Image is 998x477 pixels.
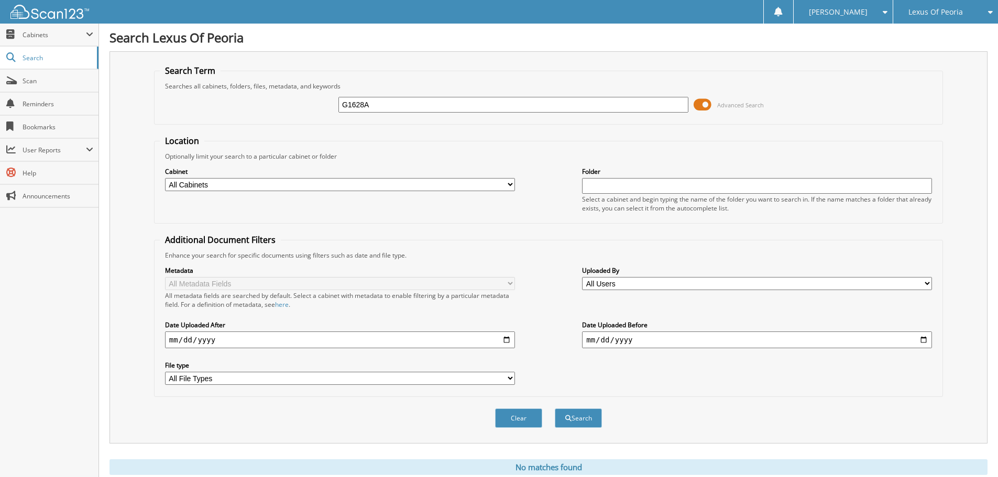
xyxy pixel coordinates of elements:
[23,76,93,85] span: Scan
[582,331,932,348] input: end
[23,169,93,178] span: Help
[23,99,93,108] span: Reminders
[165,291,515,309] div: All metadata fields are searched by default. Select a cabinet with metadata to enable filtering b...
[275,300,289,309] a: here
[23,146,86,154] span: User Reports
[160,234,281,246] legend: Additional Document Filters
[23,123,93,131] span: Bookmarks
[582,167,932,176] label: Folder
[582,195,932,213] div: Select a cabinet and begin typing the name of the folder you want to search in. If the name match...
[165,331,515,348] input: start
[160,82,937,91] div: Searches all cabinets, folders, files, metadata, and keywords
[165,320,515,329] label: Date Uploaded After
[109,29,988,46] h1: Search Lexus Of Peoria
[23,192,93,201] span: Announcements
[582,266,932,275] label: Uploaded By
[109,459,988,475] div: No matches found
[495,408,542,428] button: Clear
[23,30,86,39] span: Cabinets
[160,65,221,76] legend: Search Term
[809,9,868,15] span: [PERSON_NAME]
[10,5,89,19] img: scan123-logo-white.svg
[160,152,937,161] div: Optionally limit your search to a particular cabinet or folder
[160,135,204,147] legend: Location
[582,320,932,329] label: Date Uploaded Before
[165,167,515,176] label: Cabinet
[165,361,515,370] label: File type
[717,101,764,109] span: Advanced Search
[165,266,515,275] label: Metadata
[908,9,963,15] span: Lexus Of Peoria
[160,251,937,260] div: Enhance your search for specific documents using filters such as date and file type.
[23,53,92,62] span: Search
[555,408,602,428] button: Search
